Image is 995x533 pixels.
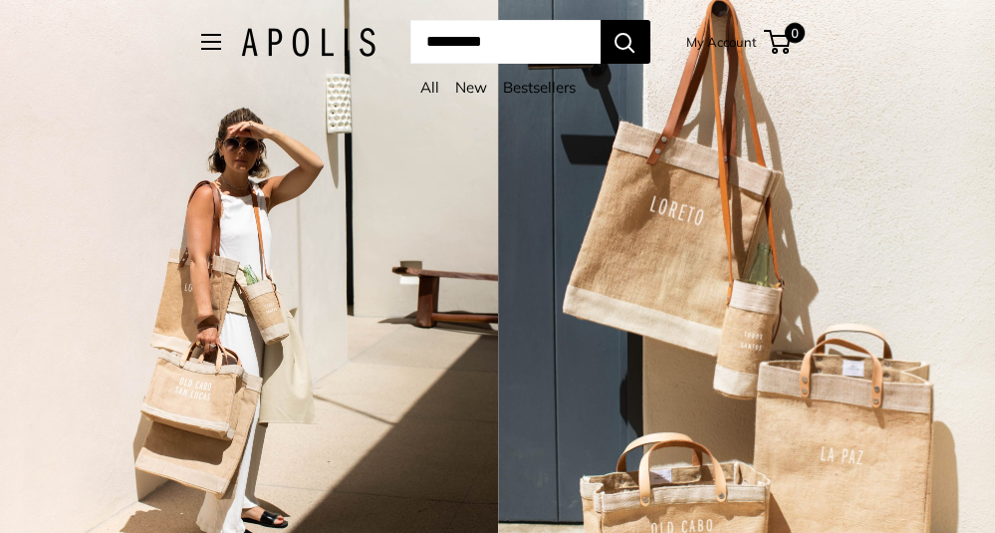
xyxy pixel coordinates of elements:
[686,30,757,54] a: My Account
[410,20,601,64] input: Search...
[503,78,576,97] a: Bestsellers
[201,34,221,50] button: Open menu
[241,28,375,57] img: Apolis
[784,23,804,43] span: 0
[455,78,487,97] a: New
[766,30,791,54] a: 0
[601,20,650,64] button: Search
[420,78,439,97] a: All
